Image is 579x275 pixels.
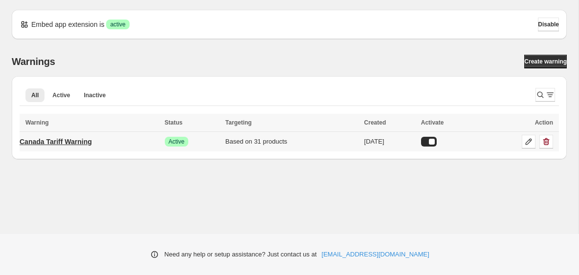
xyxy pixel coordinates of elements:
[169,138,185,146] span: Active
[364,119,386,126] span: Created
[20,137,92,147] p: Canada Tariff Warning
[524,58,567,65] span: Create warning
[421,119,444,126] span: Activate
[364,137,415,147] div: [DATE]
[322,250,429,259] a: [EMAIL_ADDRESS][DOMAIN_NAME]
[31,20,104,29] p: Embed app extension is
[225,137,358,147] div: Based on 31 products
[165,119,183,126] span: Status
[31,91,39,99] span: All
[524,55,567,68] a: Create warning
[20,134,92,149] a: Canada Tariff Warning
[535,88,555,102] button: Search and filter results
[538,21,559,28] span: Disable
[538,18,559,31] button: Disable
[84,91,106,99] span: Inactive
[535,119,553,126] span: Action
[12,56,55,67] h2: Warnings
[25,119,49,126] span: Warning
[225,119,252,126] span: Targeting
[110,21,125,28] span: active
[52,91,70,99] span: Active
